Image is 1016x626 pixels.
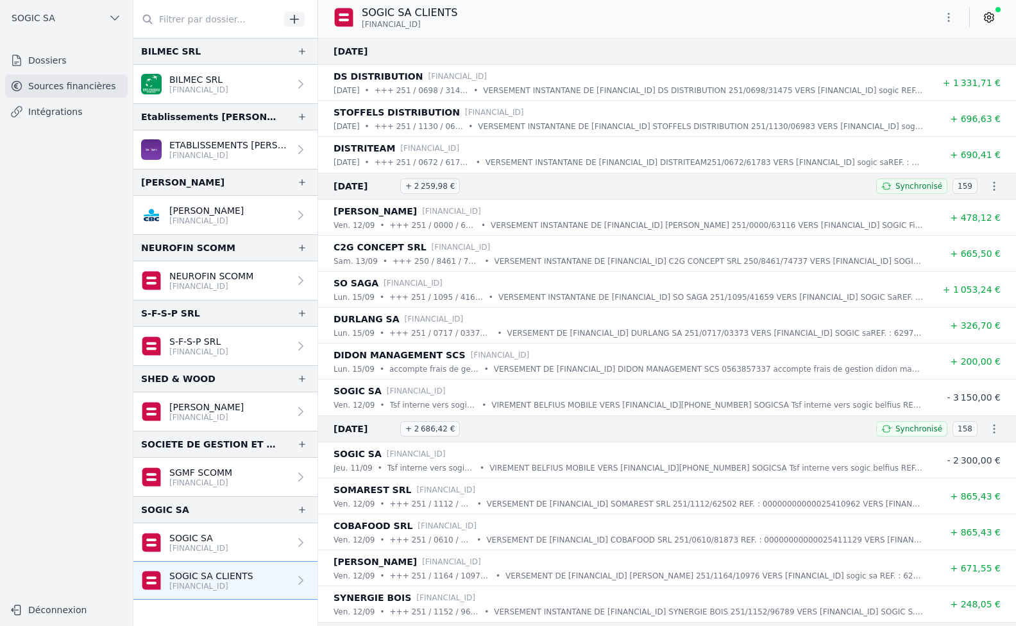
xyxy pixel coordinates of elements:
[384,277,443,290] p: [FINANCIAL_ID]
[380,399,384,412] div: •
[375,120,464,133] p: +++ 251 / 1130 / 06983 +++
[422,205,481,218] p: [FINANCIAL_ID]
[141,336,162,356] img: belfius-1.png
[334,141,395,156] p: DISTRITEAM
[334,120,360,133] p: [DATE]
[494,605,924,618] p: VERSEMENT INSTANTANE DE [FINANCIAL_ID] SYNERGIE BOIS 251/1152/96789 VERS [FINANCIAL_ID] SOGIC S. ...
[387,462,475,474] p: Tsf interne vers sogic belfius
[141,205,162,225] img: CBC_CREGBEBB.png
[482,399,486,412] div: •
[362,5,457,21] p: SOGIC SA CLIENTS
[489,462,924,474] p: VIREMENT BELFIUS MOBILE VERS [FINANCIAL_ID][PHONE_NUMBER] SOGICSA Tsf interne vers sogic belfius ...
[365,120,369,133] div: •
[334,105,460,120] p: STOFFELS DISTRIBUTION
[390,569,491,582] p: +++ 251 / 1164 / 10976 +++
[494,363,924,376] p: VERSEMENT DE [FINANCIAL_ID] DIDON MANAGEMENT SCS 0563857337 accompte frais de gestion didon manag...
[334,605,375,618] p: ven. 12/09
[133,458,317,496] a: SGMF SCOMM [FINANCIAL_ID]
[169,335,228,348] p: S-F-S-P SRL
[387,448,446,460] p: [FINANCIAL_ID]
[169,150,289,161] p: [FINANCIAL_ID]
[380,498,384,510] div: •
[507,327,924,340] p: VERSEMENT DE [FINANCIAL_ID] DURLANG SA 251/0717/03373 VERS [FINANCIAL_ID] SOGIC saREF. : 62975798...
[952,421,978,437] span: 158
[141,306,200,321] div: S-F-S-P SRL
[169,569,253,582] p: SOGIC SA CLIENTS
[334,399,375,412] p: ven. 12/09
[389,291,484,304] p: +++ 251 / 1095 / 41659 +++
[390,534,472,546] p: +++ 251 / 0610 / 81873 +++
[334,69,423,84] p: DS DISTRIBUTION
[334,84,360,97] p: [DATE]
[400,178,460,194] span: + 2 259,98 €
[486,534,924,546] p: VERSEMENT DE [FINANCIAL_ID] COBAFOOD SRL 251/0610/81873 REF. : 00000000000025411129 VERS [FINANCI...
[428,70,487,83] p: [FINANCIAL_ID]
[169,347,228,357] p: [FINANCIAL_ID]
[380,363,384,376] div: •
[5,49,128,72] a: Dossiers
[334,327,375,340] p: lun. 15/09
[334,590,411,605] p: SYNERGIE BOIS
[393,255,480,268] p: +++ 250 / 8461 / 74737 +++
[133,8,280,31] input: Filtrer par dossier...
[950,527,1001,537] span: + 865,43 €
[141,175,224,190] div: [PERSON_NAME]
[169,281,253,291] p: [FINANCIAL_ID]
[334,383,382,399] p: SOGIC SA
[133,65,317,103] a: BILMEC SRL [FINANCIAL_ID]
[380,569,384,582] div: •
[141,139,162,160] img: BEOBANK_CTBKBEBX.png
[141,532,162,553] img: belfius-1.png
[416,591,475,604] p: [FINANCIAL_ID]
[5,8,128,28] button: SOGIC SA
[334,482,411,498] p: SOMAREST SRL
[489,291,493,304] div: •
[950,150,1001,160] span: + 690,41 €
[952,178,978,194] span: 159
[416,483,475,496] p: [FINANCIAL_ID]
[943,78,1001,88] span: + 1 331,71 €
[477,534,481,546] div: •
[141,270,162,291] img: belfius-1.png
[491,219,924,232] p: VERSEMENT INSTANTANE DE [FINANCIAL_ID] [PERSON_NAME] 251/0000/63116 VERS [FINANCIAL_ID] SOGIC Fid...
[334,554,417,569] p: [PERSON_NAME]
[468,120,473,133] div: •
[141,74,162,94] img: BNP_BE_BUSINESS_GEBABEBB.png
[141,240,235,256] div: NEUROFIN SCOMM
[895,424,942,434] span: Synchronisé
[380,534,384,546] div: •
[950,356,1001,367] span: + 200,00 €
[169,581,253,591] p: [FINANCIAL_ID]
[478,120,924,133] p: VERSEMENT INSTANTANE DE [FINANCIAL_ID] STOFFELS DISTRIBUTION 251/1130/06983 VERS [FINANCIAL_ID] s...
[483,84,924,97] p: VERSEMENT INSTANTANE DE [FINANCIAL_ID] DS DISTRIBUTION 251/0698/31475 VERS [FINANCIAL_ID] sogic R...
[141,44,201,59] div: BILMEC SRL
[389,363,479,376] p: accompte frais de gestion didon management
[375,156,471,169] p: +++ 251 / 0672 / 61783 +++
[362,19,421,30] span: [FINANCIAL_ID]
[141,437,276,452] div: SOCIETE DE GESTION ET DE MOYENS POUR FIDUCIAIRES SCS
[497,327,502,340] div: •
[473,84,478,97] div: •
[141,371,216,387] div: SHED & WOOD
[133,523,317,562] a: SOGIC SA [FINANCIAL_ID]
[334,219,375,232] p: ven. 12/09
[334,239,427,255] p: C2G CONCEPT SRL
[484,605,489,618] div: •
[133,261,317,300] a: NEUROFIN SCOMM [FINANCIAL_ID]
[169,543,228,553] p: [FINANCIAL_ID]
[481,219,486,232] div: •
[169,401,244,413] p: [PERSON_NAME]
[476,156,480,169] div: •
[169,216,244,226] p: [FINANCIAL_ID]
[380,605,384,618] div: •
[169,204,244,217] p: [PERSON_NAME]
[141,109,276,125] div: Etablissements [PERSON_NAME] et fils [PERSON_NAME]
[484,363,489,376] div: •
[380,291,384,304] div: •
[432,241,491,254] p: [FINANCIAL_ID]
[141,467,162,487] img: belfius-1.png
[334,421,395,437] span: [DATE]
[477,498,482,510] div: •
[365,84,369,97] div: •
[365,156,369,169] div: •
